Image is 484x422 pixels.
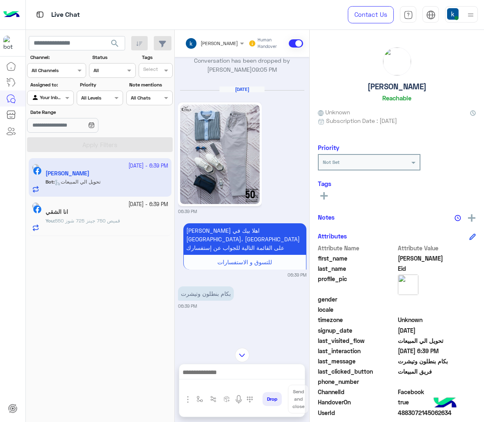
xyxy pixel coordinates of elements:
span: You [46,218,54,224]
button: search [105,36,125,54]
span: Eid [398,264,476,273]
span: first_name [318,254,396,263]
img: userImage [447,8,459,20]
span: profile_pic [318,275,396,293]
h5: [PERSON_NAME] [368,82,427,91]
span: null [398,305,476,314]
h6: Tags [318,180,476,187]
h6: Attributes [318,232,347,240]
span: timezone [318,315,396,324]
h6: [DATE] [219,86,265,92]
span: 09:05 PM [252,66,277,73]
span: last_visited_flow [318,336,396,345]
span: فريق المبيعات [398,367,476,376]
span: ChannelId [318,388,396,396]
small: 06:39 PM [178,303,197,309]
img: select flow [196,396,203,402]
img: send attachment [183,395,193,404]
img: 550348873_2892017841186957_8021621404992626547_n.jpg [180,104,260,204]
h5: انا الشقي [46,209,68,216]
span: تحويل الي المبيعات [398,336,476,345]
span: last_clicked_button [318,367,396,376]
img: hulul-logo.png [431,389,459,418]
span: gender [318,295,396,304]
span: Attribute Value [398,244,476,252]
span: 4883072145062634 [398,408,476,417]
span: 0 [398,388,476,396]
span: null [398,377,476,386]
span: UserId [318,408,396,417]
button: select flow [193,393,207,406]
img: Trigger scenario [210,396,217,402]
span: signup_date [318,326,396,335]
h6: Notes [318,213,335,221]
span: قميص 750 جينز 725 شوز 550 [55,218,120,224]
span: Subscription Date : [DATE] [326,116,397,125]
span: search [110,39,120,48]
img: scroll [235,348,249,362]
img: 713415422032625 [3,36,18,50]
button: Send and close [288,385,309,413]
img: add [468,214,475,222]
img: tab [35,9,45,20]
a: Contact Us [348,6,394,23]
img: notes [454,215,461,221]
img: make a call [247,396,253,403]
span: [PERSON_NAME] [201,40,238,46]
h6: Reachable [382,94,411,102]
label: Channel: [30,54,85,61]
h6: Priority [318,144,339,151]
small: 06:39 PM [288,272,306,278]
span: last_interaction [318,347,396,355]
span: Unknown [398,315,476,324]
small: [DATE] - 6:39 PM [128,201,168,209]
img: Facebook [33,205,41,213]
img: picture [383,48,411,75]
img: send voice note [234,395,244,404]
span: للتسوق و الاستفسارات [217,259,272,265]
label: Assigned to: [30,81,73,88]
span: Attribute Name [318,244,396,252]
a: tab [400,6,416,23]
label: Tags [142,54,172,61]
img: picture [32,202,39,210]
p: Conversation has been dropped by [PERSON_NAME] [178,56,306,74]
label: Priority [80,81,122,88]
img: picture [398,275,418,295]
span: Mohamed [398,254,476,263]
div: Select [142,66,158,75]
span: last_name [318,264,396,273]
span: phone_number [318,377,396,386]
span: last_message [318,357,396,365]
span: true [398,398,476,406]
span: HandoverOn [318,398,396,406]
img: create order [224,396,230,402]
b: : [46,218,55,224]
span: بكام بنطلون وتيشرت [398,357,476,365]
span: 2025-06-07T20:55:36.157Z [398,326,476,335]
small: Human Handover [258,37,287,50]
p: 19/9/2025, 6:39 PM [183,223,306,255]
img: Logo [3,6,20,23]
label: Date Range [30,109,122,116]
span: locale [318,305,396,314]
img: tab [426,10,436,20]
p: Live Chat [51,9,80,20]
label: Status [92,54,135,61]
label: Note mentions [129,81,171,88]
img: tab [404,10,413,20]
span: 2025-09-19T15:39:56.989Z [398,347,476,355]
img: profile [466,10,476,20]
button: Drop [263,392,282,406]
span: null [398,295,476,304]
button: Apply Filters [27,137,173,152]
button: Trigger scenario [207,393,220,406]
small: 06:39 PM [178,208,197,215]
p: 19/9/2025, 6:39 PM [178,286,234,301]
span: Unknown [318,108,350,116]
button: create order [220,393,234,406]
